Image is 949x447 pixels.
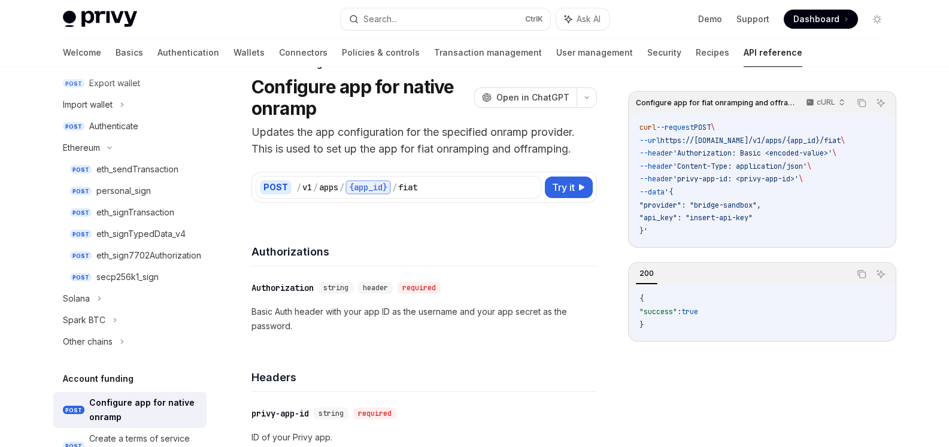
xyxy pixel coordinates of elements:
[696,38,729,67] a: Recipes
[677,307,681,317] span: :
[639,162,673,171] span: --header
[639,307,677,317] span: "success"
[660,136,841,145] span: https://[DOMAIN_NAME]/v1/apps/{app_id}/fiat
[873,95,889,111] button: Ask AI
[53,245,207,266] a: POSTeth_sign7702Authorization
[63,38,101,67] a: Welcome
[799,93,850,113] button: cURL
[545,177,593,198] button: Try it
[673,162,807,171] span: 'Content-Type: application/json'
[89,119,138,133] div: Authenticate
[63,122,84,131] span: POST
[251,124,597,157] p: Updates the app configuration for the specified onramp provider. This is used to set up the app f...
[63,313,105,327] div: Spark BTC
[63,98,113,112] div: Import wallet
[319,409,344,418] span: string
[96,248,201,263] div: eth_sign7702Authorization
[636,266,657,281] div: 200
[474,87,577,108] button: Open in ChatGPT
[96,227,186,241] div: eth_signTypedData_v4
[711,123,715,132] span: \
[639,123,656,132] span: curl
[53,159,207,180] a: POSTeth_sendTransaction
[53,180,207,202] a: POSTpersonal_sign
[53,223,207,245] a: POSTeth_signTypedData_v4
[251,244,597,260] h4: Authorizations
[841,136,845,145] span: \
[251,76,469,119] h1: Configure app for native onramp
[251,282,314,294] div: Authorization
[96,184,151,198] div: personal_sign
[302,181,312,193] div: v1
[556,8,609,30] button: Ask AI
[639,174,673,184] span: --header
[647,38,681,67] a: Security
[251,430,597,445] p: ID of your Privy app.
[694,123,711,132] span: POST
[854,95,869,111] button: Copy the contents from the code block
[251,408,309,419] div: privy-app-id
[639,148,673,158] span: --header
[736,13,769,25] a: Support
[639,213,753,223] span: "api_key": "insert-api-key"
[873,266,889,282] button: Ask AI
[251,305,597,333] p: Basic Auth header with your app ID as the username and your app secret as the password.
[784,10,858,29] a: Dashboard
[807,162,811,171] span: \
[681,307,698,317] span: true
[398,181,417,193] div: fiat
[70,208,92,217] span: POST
[639,136,660,145] span: --url
[279,38,328,67] a: Connectors
[260,180,292,194] div: POST
[116,38,143,67] a: Basics
[319,181,338,193] div: apps
[665,187,673,197] span: '{
[639,320,644,330] span: }
[639,226,648,236] span: }'
[53,115,207,137] a: POSTAuthenticate
[70,251,92,260] span: POST
[234,38,265,67] a: Wallets
[63,372,134,386] h5: Account funding
[251,369,597,385] h4: Headers
[157,38,219,67] a: Authentication
[53,202,207,223] a: POSTeth_signTransaction
[96,205,174,220] div: eth_signTransaction
[673,148,832,158] span: 'Authorization: Basic <encoded-value>'
[96,270,159,284] div: secp256k1_sign
[639,200,761,210] span: "provider": "bridge-sandbox",
[793,13,839,25] span: Dashboard
[63,11,137,28] img: light logo
[341,8,550,30] button: Search...CtrlK
[698,13,722,25] a: Demo
[639,294,644,303] span: {
[63,291,90,306] div: Solana
[53,266,207,288] a: POSTsecp256k1_sign
[398,282,441,294] div: required
[363,283,388,293] span: header
[70,230,92,239] span: POST
[434,38,542,67] a: Transaction management
[799,174,803,184] span: \
[70,187,92,196] span: POST
[832,148,836,158] span: \
[296,181,301,193] div: /
[744,38,802,67] a: API reference
[63,335,113,349] div: Other chains
[96,162,178,177] div: eth_sendTransaction
[63,141,100,155] div: Ethereum
[53,392,207,428] a: POSTConfigure app for native onramp
[70,273,92,282] span: POST
[70,165,92,174] span: POST
[323,283,348,293] span: string
[353,408,396,419] div: required
[556,38,633,67] a: User management
[525,14,543,24] span: Ctrl K
[868,10,887,29] button: Toggle dark mode
[345,180,391,194] div: {app_id}
[656,123,694,132] span: --request
[339,181,344,193] div: /
[552,180,575,194] span: Try it
[854,266,869,282] button: Copy the contents from the code block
